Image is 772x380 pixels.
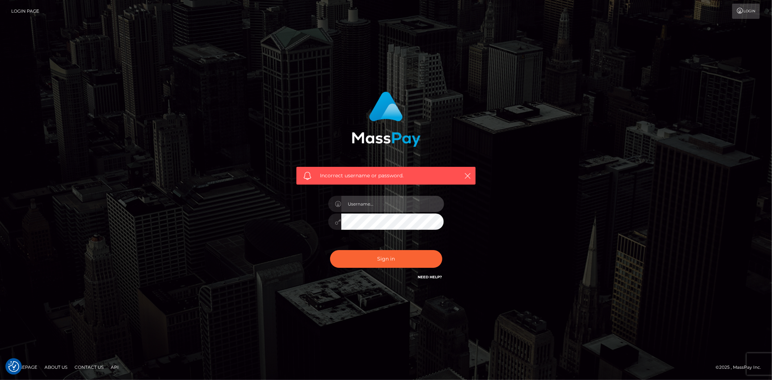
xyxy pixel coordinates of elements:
[716,363,767,371] div: © 2025 , MassPay Inc.
[8,361,19,372] button: Consent Preferences
[11,4,39,19] a: Login Page
[108,362,122,373] a: API
[341,196,444,212] input: Username...
[418,275,442,279] a: Need Help?
[320,172,452,180] span: Incorrect username or password.
[72,362,106,373] a: Contact Us
[42,362,70,373] a: About Us
[330,250,442,268] button: Sign in
[8,362,40,373] a: Homepage
[352,92,421,147] img: MassPay Login
[732,4,760,19] a: Login
[8,361,19,372] img: Revisit consent button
